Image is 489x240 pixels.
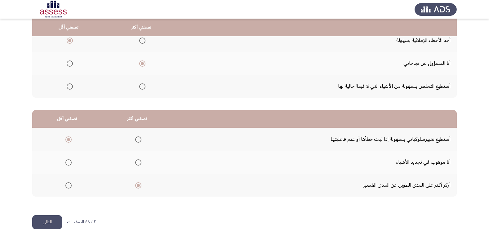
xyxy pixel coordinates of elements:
[32,1,74,18] img: Assessment logo of OCM R1 ASSESS
[137,81,145,91] mat-radio-group: Select an option
[102,110,172,128] th: تصفني أكثر
[137,35,145,46] mat-radio-group: Select an option
[63,180,72,190] mat-radio-group: Select an option
[178,52,457,75] td: أنا المسؤول عن نجاحاتي
[32,19,105,36] th: تصفني أقَل
[32,215,62,229] button: load next page
[133,134,141,144] mat-radio-group: Select an option
[64,58,73,69] mat-radio-group: Select an option
[64,35,73,46] mat-radio-group: Select an option
[137,58,145,69] mat-radio-group: Select an option
[172,151,457,174] td: أنا موهوب في تجديد الأشياء
[63,134,72,144] mat-radio-group: Select an option
[67,220,96,225] p: ٢ / ٤٨ الصفحات
[172,128,457,151] td: أستطيع تغييرسلوكياتي بـسهولة إذا ثبت خطأها أو عدم فاعليتها
[178,75,457,98] td: أستطيع التخلص بـسهولة من الأشياء التي لا قيمة حالية لها
[133,157,141,167] mat-radio-group: Select an option
[105,19,178,36] th: تصفني أكثر
[133,180,141,190] mat-radio-group: Select an option
[64,81,73,91] mat-radio-group: Select an option
[415,1,457,18] img: Assess Talent Management logo
[178,29,457,52] td: أجد الأخطاء الإملائية بسهولة
[172,174,457,197] td: أركز أكثر على المدى الطويل عن المدى القصير
[63,157,72,167] mat-radio-group: Select an option
[32,110,102,128] th: تصفني أقَل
